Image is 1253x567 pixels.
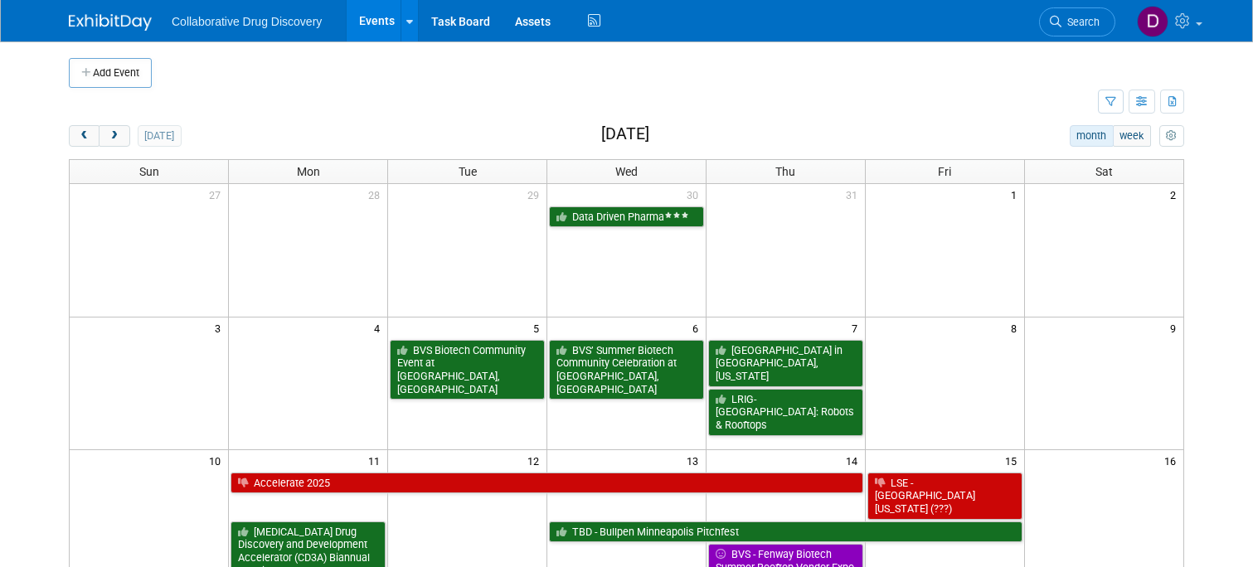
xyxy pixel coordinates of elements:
span: Sat [1095,165,1113,178]
span: 8 [1009,317,1024,338]
span: 4 [372,317,387,338]
span: 30 [685,184,706,205]
span: Fri [938,165,951,178]
span: Thu [775,165,795,178]
span: Mon [297,165,320,178]
i: Personalize Calendar [1166,131,1177,142]
button: Add Event [69,58,152,88]
button: [DATE] [138,125,182,147]
span: 10 [207,450,228,471]
span: Search [1061,16,1100,28]
span: 14 [844,450,865,471]
span: 28 [367,184,387,205]
span: Tue [459,165,477,178]
span: 7 [850,317,865,338]
span: 6 [691,317,706,338]
button: next [99,125,129,147]
a: Data Driven Pharma [549,206,704,228]
button: month [1070,125,1114,147]
button: prev [69,125,100,147]
button: week [1113,125,1151,147]
span: Sun [139,165,159,178]
span: 2 [1168,184,1183,205]
span: Wed [615,165,638,178]
span: 13 [685,450,706,471]
button: myCustomButton [1159,125,1184,147]
span: 11 [367,450,387,471]
span: 12 [526,450,546,471]
img: Daniel Castro [1137,6,1168,37]
a: Search [1039,7,1115,36]
a: LRIG-[GEOGRAPHIC_DATA]: Robots & Rooftops [708,389,863,436]
span: 1 [1009,184,1024,205]
span: 27 [207,184,228,205]
img: ExhibitDay [69,14,152,31]
span: 15 [1003,450,1024,471]
span: 29 [526,184,546,205]
a: BVS Biotech Community Event at [GEOGRAPHIC_DATA], [GEOGRAPHIC_DATA] [390,340,545,400]
a: Accelerate 2025 [231,472,862,494]
h2: [DATE] [601,125,649,143]
a: [GEOGRAPHIC_DATA] in [GEOGRAPHIC_DATA], [US_STATE] [708,340,863,387]
span: 16 [1163,450,1183,471]
a: BVS’ Summer Biotech Community Celebration at [GEOGRAPHIC_DATA], [GEOGRAPHIC_DATA] [549,340,704,400]
span: 3 [213,317,228,338]
span: Collaborative Drug Discovery [172,15,322,28]
a: TBD - Bullpen Minneapolis Pitchfest [549,521,1022,543]
span: 5 [532,317,546,338]
span: 9 [1168,317,1183,338]
a: LSE - [GEOGRAPHIC_DATA][US_STATE] (???) [867,472,1022,520]
span: 31 [844,184,865,205]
